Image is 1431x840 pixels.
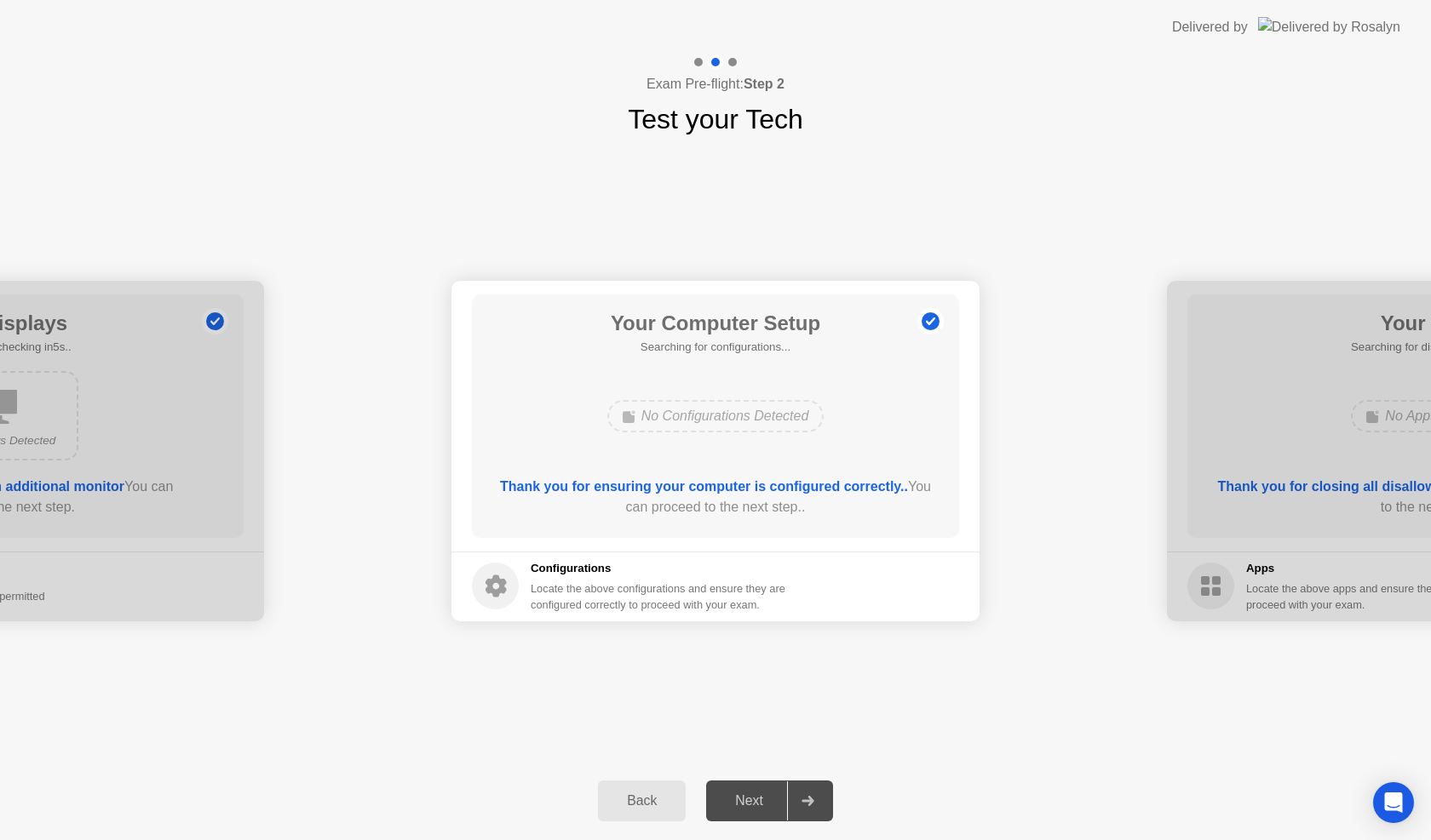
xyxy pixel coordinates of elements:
[1258,17,1400,37] img: Delivered by Rosalyn
[531,560,789,577] h5: Configurations
[611,339,820,356] h5: Searching for configurations...
[500,479,908,494] b: Thank you for ensuring your computer is configured correctly..
[1172,17,1248,37] div: Delivered by
[647,74,784,94] h4: Exam Pre-flight:
[497,477,935,517] div: You can proceed to the next step..
[711,793,787,809] div: Next
[706,780,833,821] button: Next
[1373,782,1414,823] div: Open Intercom Messenger
[603,793,681,809] div: Back
[744,77,784,91] b: Step 2
[628,99,803,140] h1: Test your Tech
[598,780,686,821] button: Back
[531,580,789,613] div: Locate the above configurations and ensure they are configured correctly to proceed with your exam.
[611,308,820,339] h1: Your Computer Setup
[607,400,825,432] div: No Configurations Detected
